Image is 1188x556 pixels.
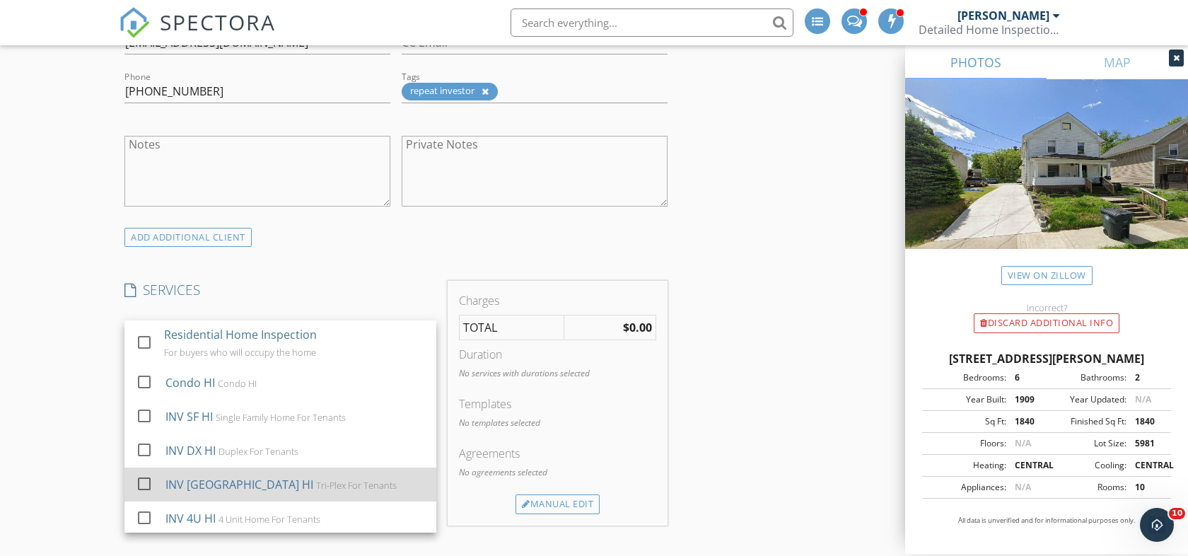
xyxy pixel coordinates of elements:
span: N/A [1015,481,1031,493]
p: No agreements selected [459,466,656,479]
div: 1840 [1126,415,1167,428]
div: Incorrect? [905,302,1188,313]
a: View on Zillow [1001,266,1093,285]
p: No services with durations selected [459,367,656,380]
div: Heating: [926,459,1006,472]
div: Manual Edit [516,494,600,514]
div: Single Family Home For Tenants [216,412,346,423]
div: CENTRAL [1126,459,1167,472]
p: No templates selected [459,417,656,429]
strong: $0.00 [623,320,652,335]
div: INV [GEOGRAPHIC_DATA] HI [165,476,313,493]
span: N/A [1135,393,1151,405]
div: ADD ADDITIONAL client [124,228,252,247]
div: Tri-Plex For Tenants [316,480,397,491]
a: MAP [1047,45,1188,79]
div: 5981 [1126,437,1167,450]
div: 10 [1126,481,1167,494]
div: Cooling: [1047,459,1126,472]
div: 4 Unit Home For Tenants [219,514,320,525]
a: PHOTOS [905,45,1047,79]
div: Year Updated: [1047,393,1126,406]
input: Search everything... [511,8,793,37]
div: CENTRAL [1006,459,1047,472]
div: Rooms: [1047,481,1126,494]
span: 10 [1169,508,1185,519]
div: Charges [459,292,656,309]
div: 1840 [1006,415,1047,428]
a: SPECTORA [119,19,276,49]
td: TOTAL [460,315,564,340]
div: Condo HI [165,374,215,391]
div: [PERSON_NAME] [957,8,1049,23]
img: streetview [905,79,1188,283]
div: repeat investor [402,83,498,100]
div: Discard Additional info [974,313,1119,333]
div: Residential Home Inspection [164,326,317,343]
div: Floors: [926,437,1006,450]
div: Duration [459,346,656,363]
div: Condo HI [218,378,257,389]
div: Agreements [459,445,656,462]
div: Bedrooms: [926,371,1006,384]
div: 1909 [1006,393,1047,406]
img: The Best Home Inspection Software - Spectora [119,7,150,38]
h4: SERVICES [124,281,436,299]
div: Detailed Home Inspections Cleveland Ohio [919,23,1060,37]
div: 6 [1006,371,1047,384]
div: INV 4U HI [165,510,216,527]
div: INV SF HI [165,408,213,425]
div: 2 [1126,371,1167,384]
div: Sq Ft: [926,415,1006,428]
div: Templates [459,395,656,412]
div: Bathrooms: [1047,371,1126,384]
div: For buyers who will occupy the home [164,347,316,358]
span: N/A [1015,437,1031,449]
span: SPECTORA [160,7,276,37]
div: INV DX HI [165,442,216,459]
div: Lot Size: [1047,437,1126,450]
iframe: Intercom live chat [1140,508,1174,542]
div: Year Built: [926,393,1006,406]
div: [STREET_ADDRESS][PERSON_NAME] [922,350,1171,367]
div: Finished Sq Ft: [1047,415,1126,428]
div: Duplex For Tenants [219,446,298,457]
div: Appliances: [926,481,1006,494]
p: All data is unverified and for informational purposes only. [922,516,1171,526]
